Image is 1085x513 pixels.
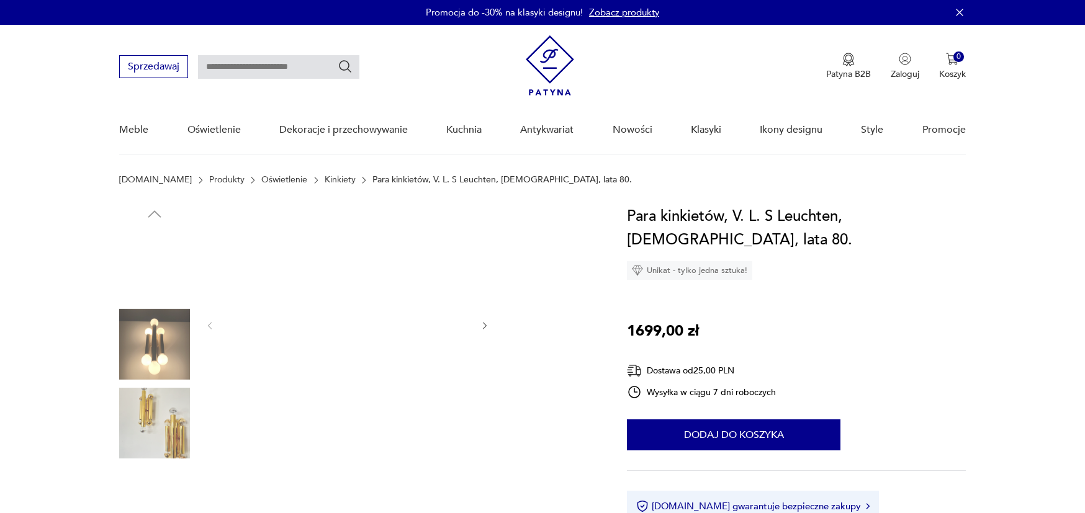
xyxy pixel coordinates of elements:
img: Ikona strzałki w prawo [866,503,870,509]
img: Zdjęcie produktu Para kinkietów, V. L. S Leuchten, Niemcy, lata 80. [228,205,467,444]
img: Ikona koszyka [946,53,958,65]
a: Meble [119,106,148,154]
a: Kinkiety [325,175,356,185]
button: 0Koszyk [939,53,966,80]
div: 0 [953,51,964,62]
div: Wysyłka w ciągu 7 dni roboczych [627,385,776,399]
img: Patyna - sklep z meblami i dekoracjami vintage [526,35,574,96]
button: [DOMAIN_NAME] gwarantuje bezpieczne zakupy [636,500,869,512]
button: Szukaj [338,59,353,74]
a: Ikony designu [760,106,822,154]
img: Ikonka użytkownika [899,53,911,65]
button: Sprzedawaj [119,55,188,78]
img: Zdjęcie produktu Para kinkietów, V. L. S Leuchten, Niemcy, lata 80. [119,309,190,380]
a: Nowości [613,106,652,154]
a: Oświetlenie [187,106,241,154]
a: Klasyki [691,106,721,154]
img: Ikona diamentu [632,265,643,276]
img: Ikona certyfikatu [636,500,649,512]
img: Zdjęcie produktu Para kinkietów, V. L. S Leuchten, Niemcy, lata 80. [119,230,190,300]
p: Para kinkietów, V. L. S Leuchten, [DEMOGRAPHIC_DATA], lata 80. [372,175,632,185]
a: Produkty [209,175,245,185]
img: Ikona medalu [842,53,855,66]
p: 1699,00 zł [627,319,699,343]
div: Unikat - tylko jedna sztuka! [627,261,752,280]
div: Dostawa od 25,00 PLN [627,363,776,378]
p: Koszyk [939,68,966,80]
a: Zobacz produkty [589,6,659,19]
button: Zaloguj [891,53,919,80]
a: Promocje [922,106,966,154]
button: Dodaj do koszyka [627,419,840,450]
img: Zdjęcie produktu Para kinkietów, V. L. S Leuchten, Niemcy, lata 80. [119,388,190,458]
a: Ikona medaluPatyna B2B [826,53,871,80]
a: Sprzedawaj [119,63,188,72]
button: Patyna B2B [826,53,871,80]
a: Style [861,106,883,154]
a: Kuchnia [446,106,482,154]
h1: Para kinkietów, V. L. S Leuchten, [DEMOGRAPHIC_DATA], lata 80. [627,205,965,252]
p: Patyna B2B [826,68,871,80]
a: [DOMAIN_NAME] [119,175,192,185]
a: Antykwariat [520,106,574,154]
p: Promocja do -30% na klasyki designu! [426,6,583,19]
a: Oświetlenie [261,175,307,185]
img: Ikona dostawy [627,363,642,378]
a: Dekoracje i przechowywanie [279,106,408,154]
p: Zaloguj [891,68,919,80]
